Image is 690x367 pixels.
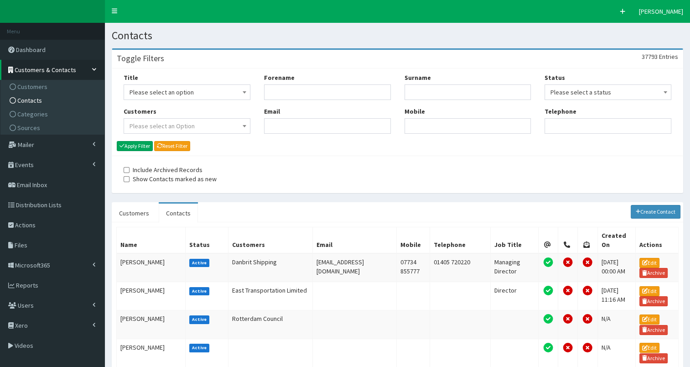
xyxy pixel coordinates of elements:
[15,221,36,229] span: Actions
[639,325,668,335] a: Archive
[597,253,635,282] td: [DATE] 00:00 AM
[490,227,538,253] th: Job Title
[659,52,678,61] span: Entries
[124,73,138,82] label: Title
[639,268,668,278] a: Archive
[159,204,198,223] a: Contacts
[639,286,659,296] a: Edit
[117,339,186,367] td: [PERSON_NAME]
[124,107,156,116] label: Customers
[185,227,228,253] th: Status
[117,141,153,151] button: Apply Filter
[631,205,681,219] a: Create Contact
[545,73,565,82] label: Status
[430,227,490,253] th: Telephone
[597,227,635,253] th: Created On
[558,227,578,253] th: Telephone Permission
[639,343,659,353] a: Edit
[490,253,538,282] td: Managing Director
[15,241,27,249] span: Files
[15,66,76,74] span: Customers & Contacts
[545,84,671,100] span: Please select a status
[189,259,210,267] label: Active
[18,301,34,309] span: Users
[3,80,104,94] a: Customers
[18,141,34,149] span: Mailer
[15,341,33,350] span: Videos
[396,227,430,253] th: Mobile
[112,30,683,42] h1: Contacts
[117,227,186,253] th: Name
[396,253,430,282] td: 07734 855777
[124,84,250,100] span: Please select an option
[550,86,665,99] span: Please select a status
[189,287,210,295] label: Active
[597,310,635,339] td: N/A
[17,124,40,132] span: Sources
[124,165,202,174] label: Include Archived Records
[15,161,34,169] span: Events
[117,54,164,63] h3: Toggle Filters
[313,253,397,282] td: [EMAIL_ADDRESS][DOMAIN_NAME]
[228,227,313,253] th: Customers
[405,73,431,82] label: Surname
[17,96,42,105] span: Contacts
[264,73,295,82] label: Forename
[16,281,38,289] span: Reports
[3,121,104,135] a: Sources
[490,282,538,310] td: Director
[430,253,490,282] td: 01405 720220
[538,227,558,253] th: Email Permission
[597,339,635,367] td: N/A
[130,86,244,99] span: Please select an option
[639,7,683,16] span: [PERSON_NAME]
[639,353,668,363] a: Archive
[639,258,659,268] a: Edit
[154,141,190,151] a: Reset Filter
[578,227,597,253] th: Post Permission
[189,344,210,352] label: Active
[112,204,156,223] a: Customers
[597,282,635,310] td: [DATE] 11:16 AM
[15,321,28,330] span: Xero
[636,227,679,253] th: Actions
[642,52,658,61] span: 37793
[17,83,47,91] span: Customers
[639,296,668,306] a: Archive
[189,315,210,324] label: Active
[16,46,46,54] span: Dashboard
[545,107,576,116] label: Telephone
[228,282,313,310] td: East Transportation Limited
[16,201,62,209] span: Distribution Lists
[228,253,313,282] td: Danbrit Shipping
[313,227,397,253] th: Email
[17,110,48,118] span: Categories
[124,174,217,183] label: Show Contacts marked as new
[3,94,104,107] a: Contacts
[117,310,186,339] td: [PERSON_NAME]
[3,107,104,121] a: Categories
[117,253,186,282] td: [PERSON_NAME]
[264,107,280,116] label: Email
[15,261,50,269] span: Microsoft365
[124,167,130,173] input: Include Archived Records
[228,310,313,339] td: Rotterdam Council
[130,122,195,130] span: Please select an Option
[124,176,130,182] input: Show Contacts marked as new
[17,181,47,189] span: Email Inbox
[405,107,425,116] label: Mobile
[117,282,186,310] td: [PERSON_NAME]
[639,315,659,325] a: Edit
